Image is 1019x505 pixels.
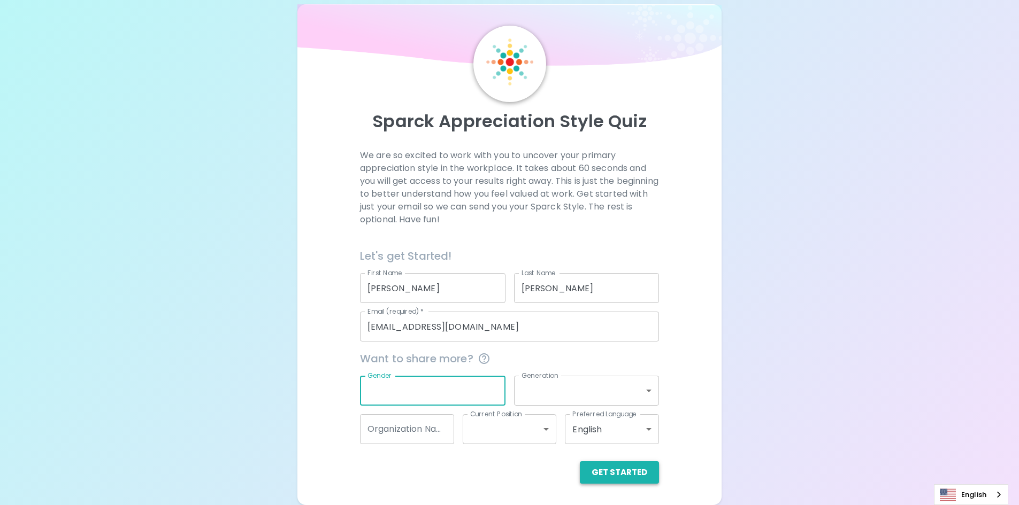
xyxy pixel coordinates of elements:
label: Last Name [522,268,555,277]
div: English [565,414,659,444]
img: wave [297,4,722,71]
h6: Let's get Started! [360,247,659,265]
label: Current Position [470,409,522,418]
a: English [934,485,1008,504]
label: Gender [367,371,392,380]
label: Email (required) [367,307,424,316]
label: Generation [522,371,558,380]
aside: Language selected: English [934,484,1008,505]
span: Want to share more? [360,350,659,367]
p: Sparck Appreciation Style Quiz [310,111,709,132]
div: Language [934,484,1008,505]
p: We are so excited to work with you to uncover your primary appreciation style in the workplace. I... [360,149,659,226]
button: Get Started [580,461,659,484]
svg: This information is completely confidential and only used for aggregated appreciation studies at ... [478,352,491,365]
label: Preferred Language [572,409,637,418]
img: Sparck Logo [486,38,533,86]
label: First Name [367,268,402,277]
